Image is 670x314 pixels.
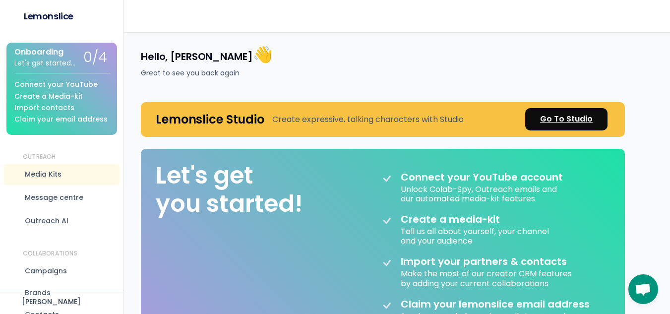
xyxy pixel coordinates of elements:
div: Great to see you back again [141,68,240,78]
img: Lemonslice [8,10,20,22]
div: Unlock Colab-Spy, Outreach emails and our automated media-kit features [401,183,559,203]
a: Go To Studio [525,108,608,130]
div: Make the most of our creator CRM features by adding your current collaborations [401,267,574,288]
div: Connect your YouTube account [401,171,563,183]
div: COLLABORATIONS [23,250,77,258]
div: Create a Media-kit [14,93,83,100]
div: Let's get started... [14,60,75,67]
div: OUTREACH [23,153,56,161]
div: Create a media-kit [401,213,525,225]
h4: Hello, [PERSON_NAME] [141,44,272,65]
div: Import your partners & contacts [401,255,567,267]
div: Message centre [25,192,83,203]
div: Outreach AI [25,216,68,226]
div: Campaigns [25,266,67,276]
div: פתח צ'אט [628,274,658,304]
div: Connect your YouTube [14,81,98,88]
div: Onboarding [14,48,63,57]
font: 👋 [253,43,273,65]
h4: Lemonslice Studio [156,112,264,127]
div: Import contacts [14,104,74,112]
div: Claim your lemonslice email address [401,298,590,310]
div: Media Kits [25,169,61,180]
div: Lemonslice [24,10,73,22]
div: 0/4 [83,50,107,65]
div: Brands [25,288,51,298]
div: Let's get you started! [156,161,303,218]
div: Go To Studio [540,113,593,125]
div: Tell us all about yourself, your channel and your audience [401,225,551,246]
div: Create expressive, talking characters with Studio [272,114,464,126]
div: Claim your email address [14,116,108,123]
